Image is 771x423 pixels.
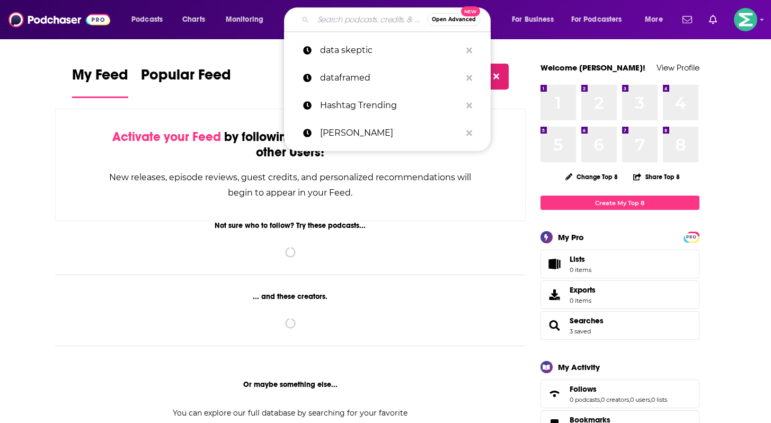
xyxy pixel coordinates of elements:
a: Searches [544,318,565,333]
a: Hashtag Trending [284,92,491,119]
a: View Profile [657,63,699,73]
span: Open Advanced [432,17,476,22]
span: Searches [540,311,699,340]
a: 0 creators [601,396,629,403]
span: Follows [570,384,597,394]
span: My Feed [72,66,128,90]
span: Exports [570,285,596,295]
span: Popular Feed [141,66,231,90]
a: Popular Feed [141,66,231,98]
button: open menu [637,11,676,28]
button: Share Top 8 [633,166,680,187]
button: open menu [218,11,277,28]
button: open menu [504,11,567,28]
span: For Podcasters [571,12,622,27]
a: 0 podcasts [570,396,600,403]
p: Daniel Budai [320,119,461,147]
span: Lists [570,254,591,264]
span: Logged in as LKassela [734,8,757,31]
span: New [461,6,480,16]
span: Exports [544,287,565,302]
span: , [650,396,651,403]
button: Change Top 8 [559,170,625,183]
span: Follows [540,380,699,408]
button: Open AdvancedNew [427,13,481,26]
span: , [629,396,630,403]
a: Welcome [PERSON_NAME]! [540,63,645,73]
a: Lists [540,250,699,278]
a: data skeptic [284,37,491,64]
button: open menu [124,11,176,28]
span: Activate your Feed [112,129,221,145]
span: Lists [544,257,565,271]
a: Charts [175,11,211,28]
div: Search podcasts, credits, & more... [294,7,501,32]
a: Searches [570,316,604,325]
div: Or maybe something else... [55,380,526,389]
a: Follows [544,386,565,401]
a: Follows [570,384,667,394]
a: 0 users [630,396,650,403]
div: ... and these creators. [55,292,526,301]
img: Podchaser - Follow, Share and Rate Podcasts [8,10,110,30]
span: PRO [685,233,698,241]
a: Show notifications dropdown [705,11,721,29]
a: My Feed [72,66,128,98]
a: PRO [685,233,698,241]
span: , [600,396,601,403]
a: dataframed [284,64,491,92]
input: Search podcasts, credits, & more... [313,11,427,28]
a: 0 lists [651,396,667,403]
a: Exports [540,280,699,309]
p: Hashtag Trending [320,92,461,119]
div: by following Podcasts, Creators, Lists, and other Users! [109,129,473,160]
div: New releases, episode reviews, guest credits, and personalized recommendations will begin to appe... [109,170,473,200]
span: 0 items [570,297,596,304]
span: Podcasts [131,12,163,27]
div: My Pro [558,232,584,242]
span: Lists [570,254,585,264]
button: open menu [564,11,637,28]
span: For Business [512,12,554,27]
div: My Activity [558,362,600,372]
img: User Profile [734,8,757,31]
p: data skeptic [320,37,461,64]
span: More [645,12,663,27]
div: Not sure who to follow? Try these podcasts... [55,221,526,230]
p: dataframed [320,64,461,92]
span: 0 items [570,266,591,274]
a: Create My Top 8 [540,196,699,210]
a: [PERSON_NAME] [284,119,491,147]
a: Show notifications dropdown [678,11,696,29]
span: Monitoring [226,12,263,27]
button: Show profile menu [734,8,757,31]
span: Charts [182,12,205,27]
a: 3 saved [570,328,591,335]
